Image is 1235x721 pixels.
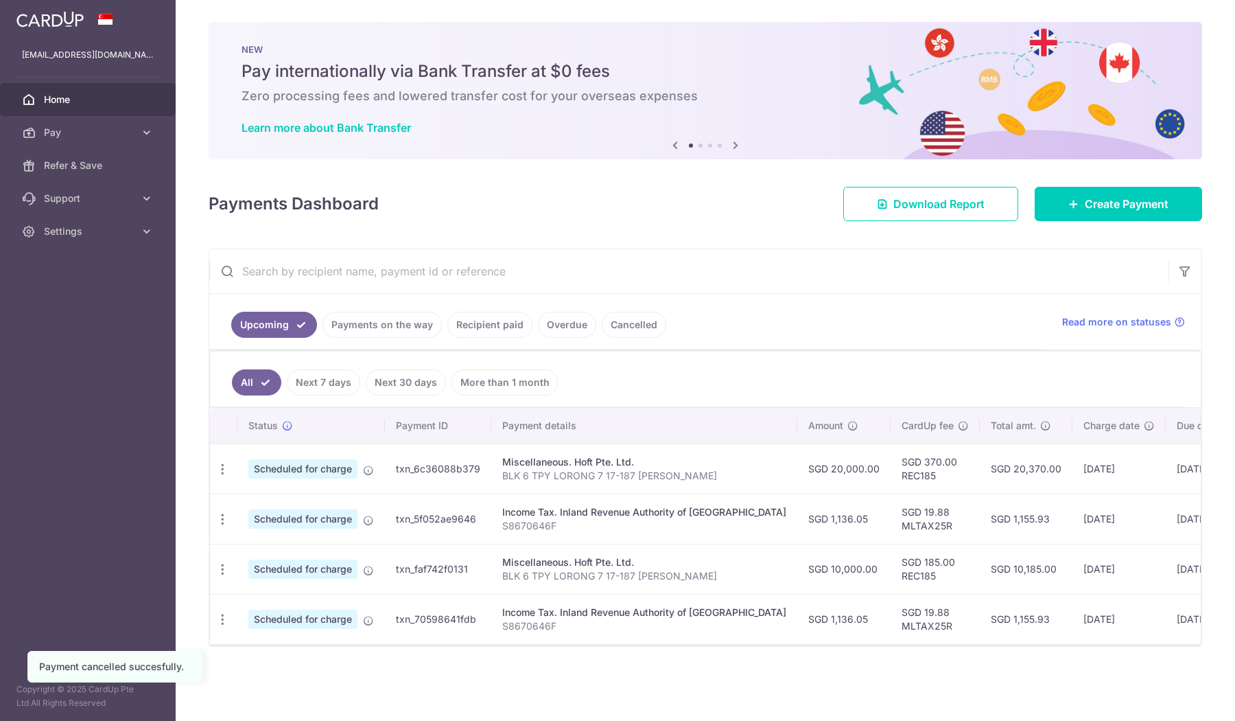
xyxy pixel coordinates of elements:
[1062,315,1185,329] a: Read more on statuses
[1035,187,1202,221] a: Create Payment
[1062,315,1171,329] span: Read more on statuses
[891,444,980,494] td: SGD 370.00 REC185
[39,660,191,674] div: Payment cancelled succesfully.
[366,369,446,396] a: Next 30 days
[891,494,980,544] td: SGD 19.88 MLTAX25R
[502,519,786,533] p: S8670646F
[248,459,357,479] span: Scheduled for charge
[385,494,491,544] td: txn_5f052ae9646
[1085,196,1168,212] span: Create Payment
[385,408,491,444] th: Payment ID
[385,544,491,594] td: txn_faf742f0131
[1083,419,1140,433] span: Charge date
[44,126,134,139] span: Pay
[980,444,1072,494] td: SGD 20,370.00
[242,60,1169,82] h5: Pay internationally via Bank Transfer at $0 fees
[248,419,278,433] span: Status
[248,610,357,629] span: Scheduled for charge
[16,11,84,27] img: CardUp
[1072,444,1166,494] td: [DATE]
[287,369,360,396] a: Next 7 days
[248,510,357,529] span: Scheduled for charge
[980,544,1072,594] td: SGD 10,185.00
[1072,494,1166,544] td: [DATE]
[242,88,1169,104] h6: Zero processing fees and lowered transfer cost for your overseas expenses
[502,455,786,469] div: Miscellaneous. Hoft Pte. Ltd.
[797,544,891,594] td: SGD 10,000.00
[980,594,1072,644] td: SGD 1,155.93
[44,159,134,172] span: Refer & Save
[44,192,134,205] span: Support
[447,312,532,338] a: Recipient paid
[248,560,357,579] span: Scheduled for charge
[209,249,1168,293] input: Search by recipient name, payment id or reference
[808,419,843,433] span: Amount
[797,444,891,494] td: SGD 20,000.00
[843,187,1018,221] a: Download Report
[1072,544,1166,594] td: [DATE]
[385,444,491,494] td: txn_6c36088b379
[242,44,1169,55] p: NEW
[893,196,985,212] span: Download Report
[797,594,891,644] td: SGD 1,136.05
[1072,594,1166,644] td: [DATE]
[797,494,891,544] td: SGD 1,136.05
[502,556,786,569] div: Miscellaneous. Hoft Pte. Ltd.
[502,619,786,633] p: S8670646F
[538,312,596,338] a: Overdue
[502,606,786,619] div: Income Tax. Inland Revenue Authority of [GEOGRAPHIC_DATA]
[322,312,442,338] a: Payments on the way
[232,369,281,396] a: All
[502,569,786,583] p: BLK 6 TPY LORONG 7 17-187 [PERSON_NAME]
[602,312,666,338] a: Cancelled
[891,594,980,644] td: SGD 19.88 MLTAX25R
[991,419,1036,433] span: Total amt.
[242,121,411,135] a: Learn more about Bank Transfer
[502,469,786,483] p: BLK 6 TPY LORONG 7 17-187 [PERSON_NAME]
[451,369,558,396] a: More than 1 month
[502,505,786,519] div: Income Tax. Inland Revenue Authority of [GEOGRAPHIC_DATA]
[385,594,491,644] td: txn_70598641fdb
[209,22,1202,159] img: Bank transfer banner
[231,312,317,338] a: Upcoming
[902,419,954,433] span: CardUp fee
[44,93,134,106] span: Home
[209,192,379,216] h4: Payments Dashboard
[22,48,154,62] p: [EMAIL_ADDRESS][DOMAIN_NAME]
[44,225,134,238] span: Settings
[980,494,1072,544] td: SGD 1,155.93
[891,544,980,594] td: SGD 185.00 REC185
[1177,419,1218,433] span: Due date
[491,408,797,444] th: Payment details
